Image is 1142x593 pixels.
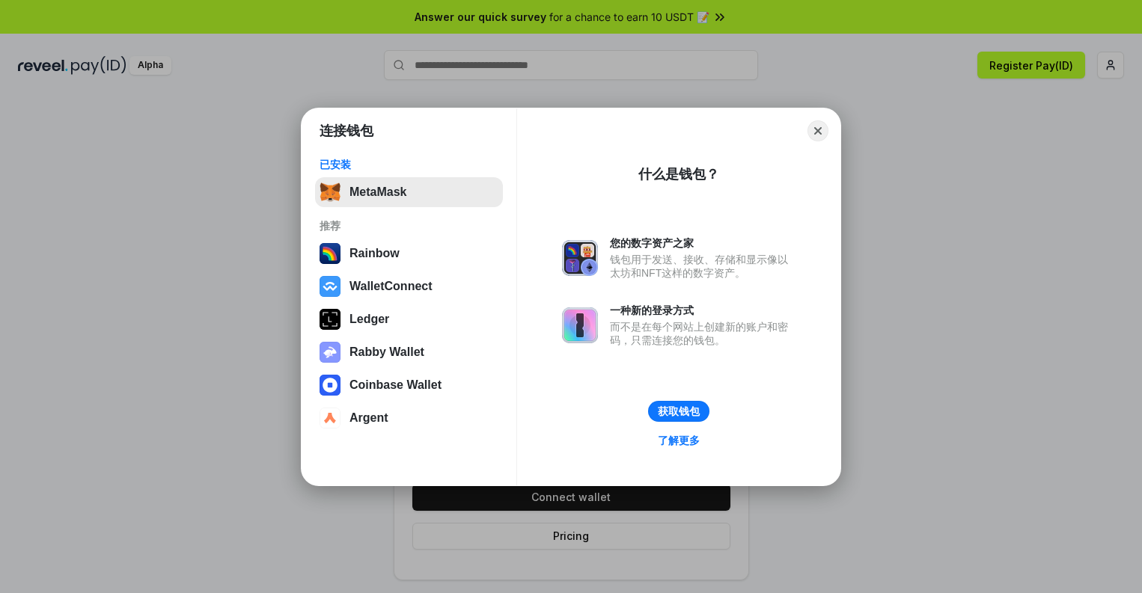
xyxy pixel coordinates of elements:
h1: 连接钱包 [320,122,373,140]
div: 而不是在每个网站上创建新的账户和密码，只需连接您的钱包。 [610,320,796,347]
button: 获取钱包 [648,401,709,422]
button: Coinbase Wallet [315,370,503,400]
div: Rainbow [349,247,400,260]
button: Close [807,120,828,141]
img: svg+xml,%3Csvg%20xmlns%3D%22http%3A%2F%2Fwww.w3.org%2F2000%2Fsvg%22%20fill%3D%22none%22%20viewBox... [320,342,341,363]
img: svg+xml,%3Csvg%20xmlns%3D%22http%3A%2F%2Fwww.w3.org%2F2000%2Fsvg%22%20fill%3D%22none%22%20viewBox... [562,307,598,343]
img: svg+xml,%3Csvg%20width%3D%22120%22%20height%3D%22120%22%20viewBox%3D%220%200%20120%20120%22%20fil... [320,243,341,264]
div: 已安装 [320,158,498,171]
img: svg+xml,%3Csvg%20width%3D%2228%22%20height%3D%2228%22%20viewBox%3D%220%200%2028%2028%22%20fill%3D... [320,375,341,396]
button: MetaMask [315,177,503,207]
div: 钱包用于发送、接收、存储和显示像以太坊和NFT这样的数字资产。 [610,253,796,280]
div: 什么是钱包？ [638,165,719,183]
button: Rabby Wallet [315,337,503,367]
a: 了解更多 [649,431,709,450]
div: 了解更多 [658,434,700,447]
button: Argent [315,403,503,433]
img: svg+xml,%3Csvg%20xmlns%3D%22http%3A%2F%2Fwww.w3.org%2F2000%2Fsvg%22%20fill%3D%22none%22%20viewBox... [562,240,598,276]
div: Rabby Wallet [349,345,424,359]
div: WalletConnect [349,280,433,293]
button: Ledger [315,304,503,334]
img: svg+xml,%3Csvg%20xmlns%3D%22http%3A%2F%2Fwww.w3.org%2F2000%2Fsvg%22%20width%3D%2228%22%20height%3... [320,309,341,330]
button: WalletConnect [315,271,503,301]
img: svg+xml,%3Csvg%20fill%3D%22none%22%20height%3D%2233%22%20viewBox%3D%220%200%2035%2033%22%20width%... [320,182,341,203]
div: 一种新的登录方式 [610,304,796,317]
div: Ledger [349,313,389,326]
div: 获取钱包 [658,405,700,418]
div: 推荐 [320,219,498,233]
img: svg+xml,%3Csvg%20width%3D%2228%22%20height%3D%2228%22%20viewBox%3D%220%200%2028%2028%22%20fill%3D... [320,276,341,297]
div: MetaMask [349,185,406,199]
div: Coinbase Wallet [349,378,442,392]
div: Argent [349,411,388,425]
button: Rainbow [315,239,503,268]
img: svg+xml,%3Csvg%20width%3D%2228%22%20height%3D%2228%22%20viewBox%3D%220%200%2028%2028%22%20fill%3D... [320,408,341,428]
div: 您的数字资产之家 [610,236,796,250]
